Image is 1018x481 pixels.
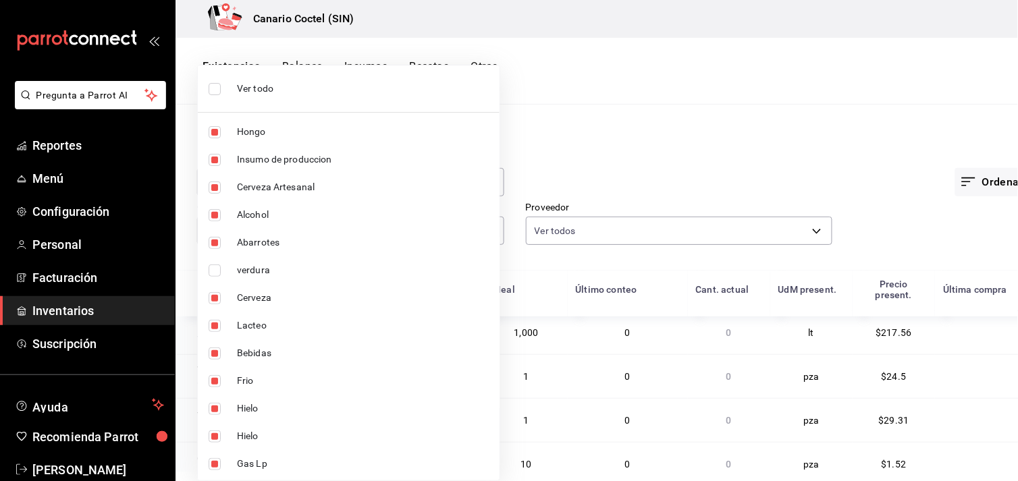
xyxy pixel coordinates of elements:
span: Lacteo [237,318,489,333]
span: verdura [237,263,489,277]
span: Abarrotes [237,235,489,250]
span: Hielo [237,401,489,416]
span: Bebidas [237,346,489,360]
span: Hongo [237,125,489,139]
span: Alcohol [237,208,489,222]
span: Frio [237,374,489,388]
span: Hielo [237,429,489,443]
span: Cerveza [237,291,489,305]
span: Ver todo [237,82,489,96]
span: Gas Lp [237,457,489,471]
span: Cerveza Artesanal [237,180,489,194]
span: Insumo de produccion [237,152,489,167]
